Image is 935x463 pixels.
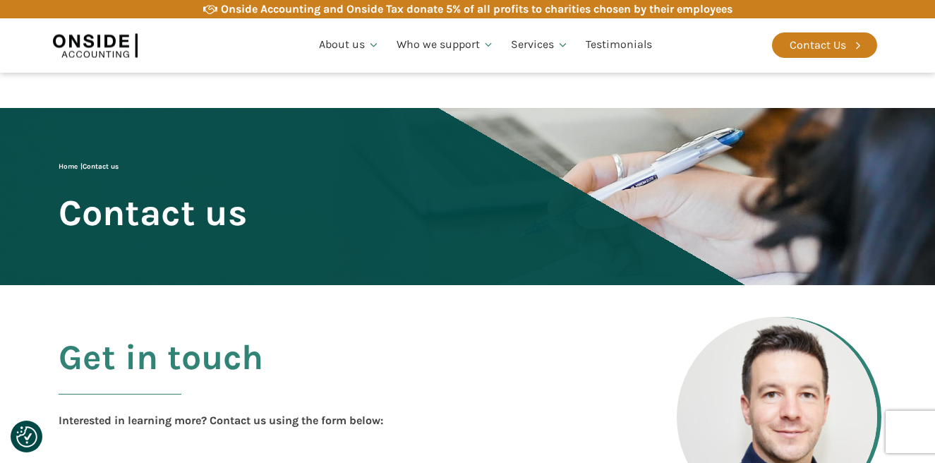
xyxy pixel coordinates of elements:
span: Contact us [83,162,119,171]
h2: Get in touch [59,338,263,411]
a: Services [502,21,577,69]
a: Testimonials [577,21,660,69]
a: About us [310,21,388,69]
span: | [59,162,119,171]
a: Contact Us [772,32,877,58]
div: Interested in learning more? Contact us using the form below: [59,411,383,430]
a: Home [59,162,78,171]
img: Revisit consent button [16,426,37,447]
img: Onside Accounting [53,29,138,61]
span: Contact us [59,193,247,232]
a: Who we support [388,21,503,69]
button: Consent Preferences [16,426,37,447]
div: Contact Us [790,36,846,54]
